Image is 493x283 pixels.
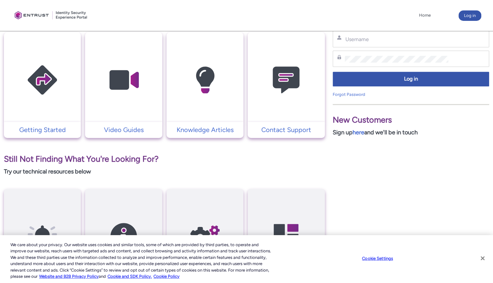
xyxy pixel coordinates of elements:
[153,274,180,279] a: Cookie Policy
[333,128,489,137] p: Sign up and we'll be in touch
[4,167,325,176] p: Try our technical resources below
[10,242,271,280] div: We care about your privacy. Our website uses cookies and similar tools, some of which are provide...
[333,92,365,97] a: Forgot Password
[255,45,317,115] img: Contact Support
[475,251,490,265] button: Close
[108,274,152,279] a: Cookie and SDK Policy.
[4,125,81,135] a: Getting Started
[39,274,99,279] a: More information about our cookie policy., opens in a new tab
[248,125,325,135] a: Contact Support
[174,45,236,115] img: Knowledge Articles
[93,201,155,272] img: SDK Release Notes
[333,114,489,126] p: New Customers
[11,45,73,115] img: Getting Started
[85,125,162,135] a: Video Guides
[167,125,243,135] a: Knowledge Articles
[251,125,321,135] p: Contact Support
[333,72,489,86] button: Log in
[4,153,325,165] p: Still Not Finding What You're Looking For?
[357,252,398,265] button: Cookie Settings
[93,45,155,115] img: Video Guides
[337,75,485,83] span: Log in
[7,125,78,135] p: Getting Started
[88,125,159,135] p: Video Guides
[11,201,73,272] img: API Release Notes
[255,201,317,272] img: Developer Hub
[458,10,481,21] button: Log in
[417,10,432,20] a: Home
[353,129,364,136] a: here
[170,125,240,135] p: Knowledge Articles
[174,201,236,272] img: API Reference
[345,36,448,43] input: Username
